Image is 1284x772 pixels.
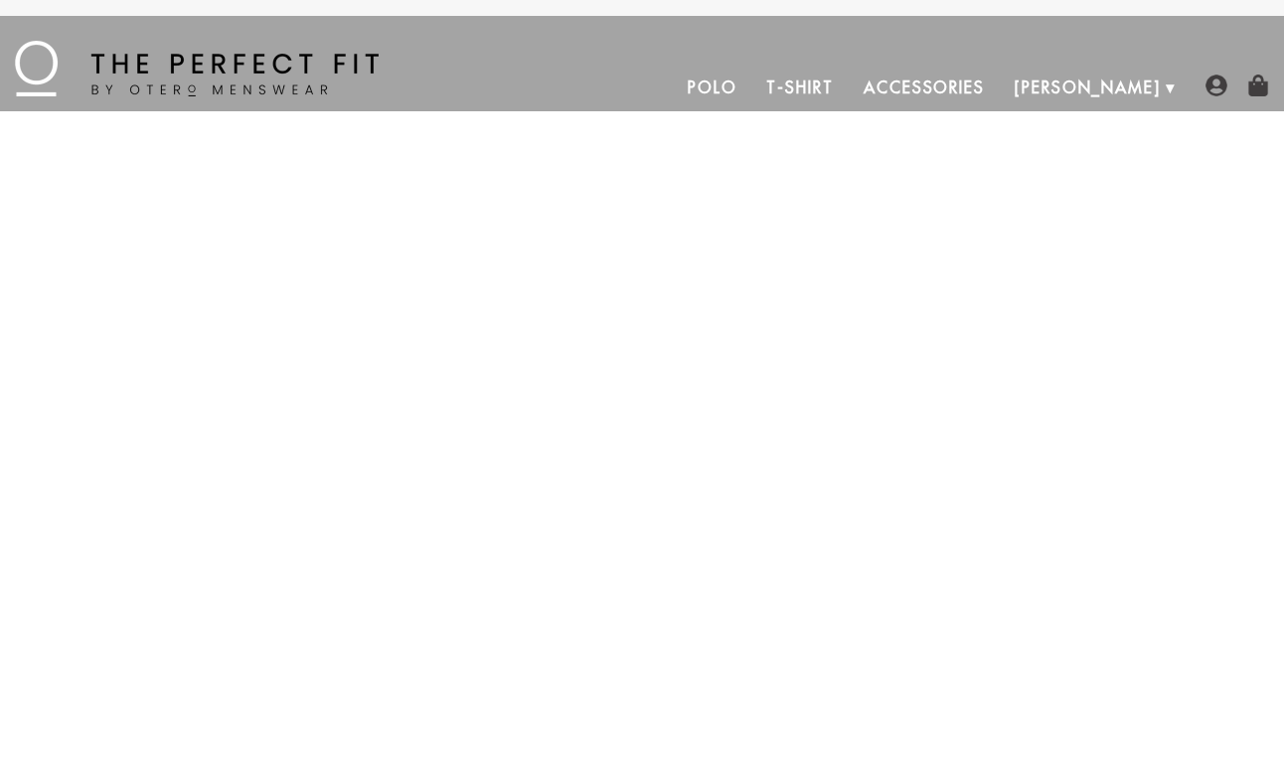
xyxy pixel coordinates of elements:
a: Accessories [849,64,1000,111]
img: shopping-bag-icon.png [1247,75,1269,96]
a: [PERSON_NAME] [1000,64,1176,111]
img: user-account-icon.png [1205,75,1227,96]
img: The Perfect Fit - by Otero Menswear - Logo [15,41,379,96]
a: T-Shirt [751,64,848,111]
a: Polo [673,64,752,111]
